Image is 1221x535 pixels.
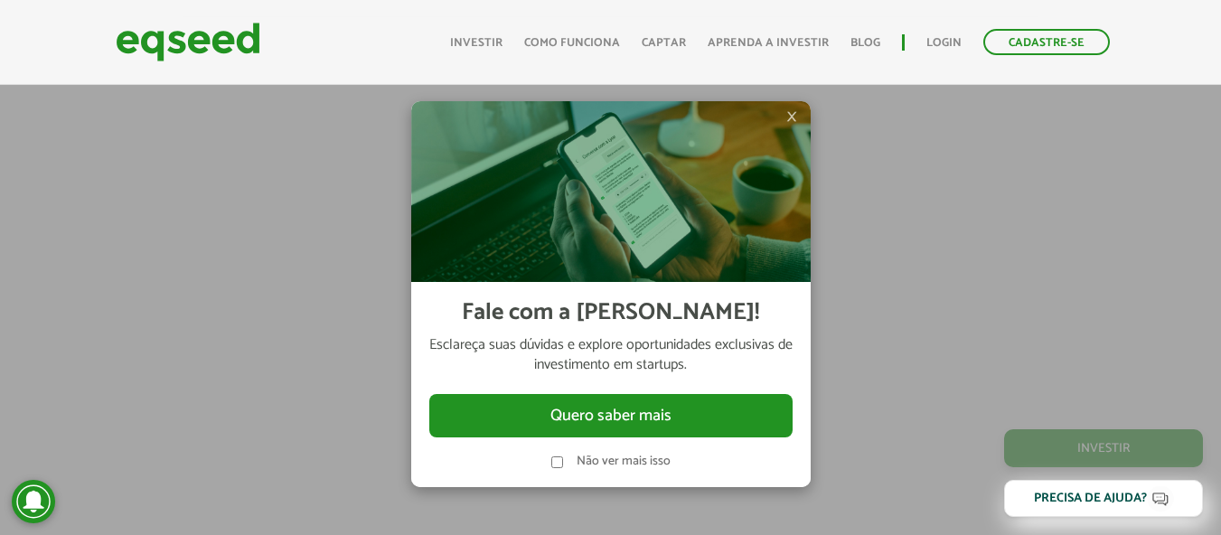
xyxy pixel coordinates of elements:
a: Login [926,37,962,49]
img: Imagem celular [411,101,811,282]
button: Quero saber mais [429,394,793,437]
p: Esclareça suas dúvidas e explore oportunidades exclusivas de investimento em startups. [429,335,793,376]
a: Blog [850,37,880,49]
a: Investir [450,37,502,49]
a: Captar [642,37,686,49]
a: Cadastre-se [983,29,1110,55]
a: Como funciona [524,37,620,49]
a: Aprenda a investir [708,37,829,49]
label: Não ver mais isso [577,455,671,468]
span: × [786,106,797,127]
img: EqSeed [116,18,260,66]
h2: Fale com a [PERSON_NAME]! [462,300,759,326]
